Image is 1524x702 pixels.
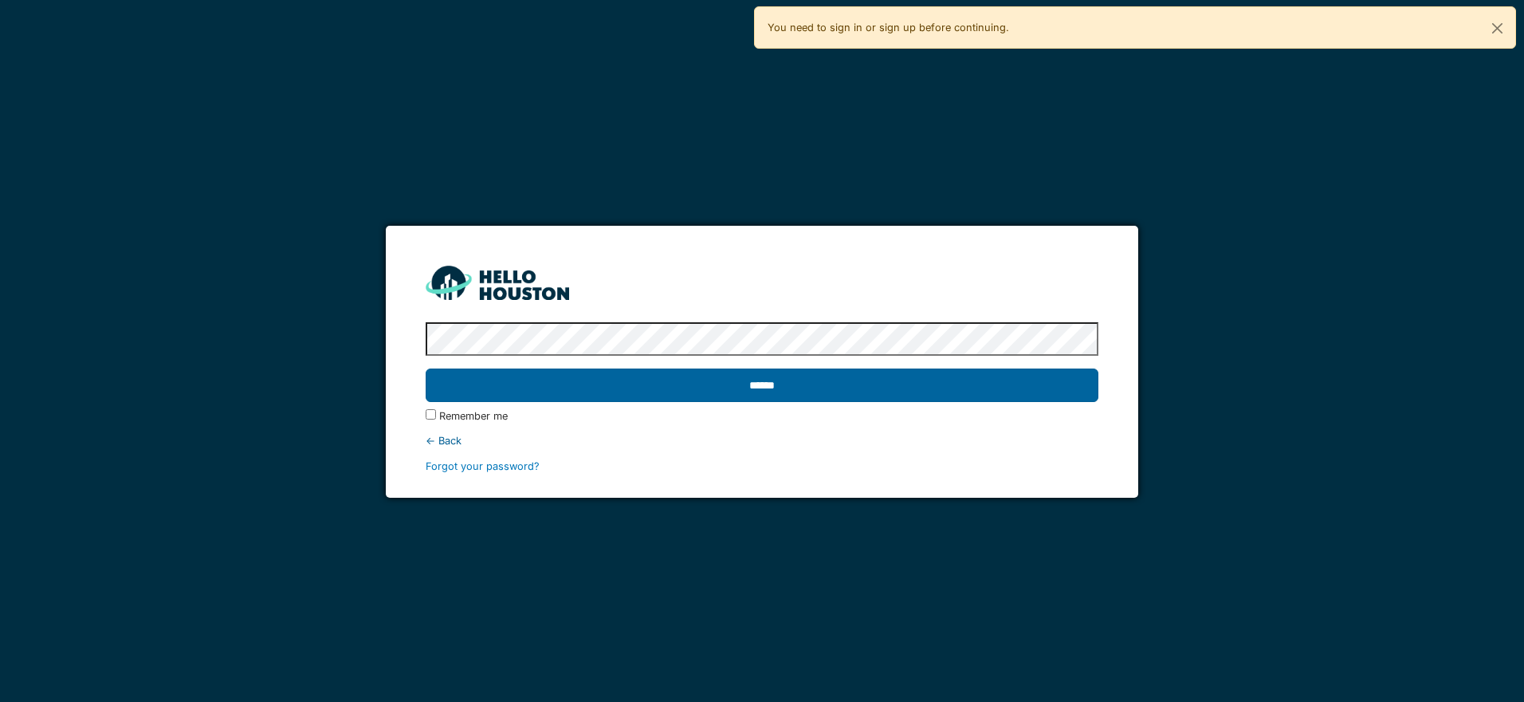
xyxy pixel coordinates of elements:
[439,408,508,424] label: Remember me
[1479,7,1515,49] button: Close
[426,433,1098,448] div: ← Back
[426,460,540,472] a: Forgot your password?
[426,266,569,300] img: HH_line-BYnF2_Hg.png
[754,6,1516,49] div: You need to sign in or sign up before continuing.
